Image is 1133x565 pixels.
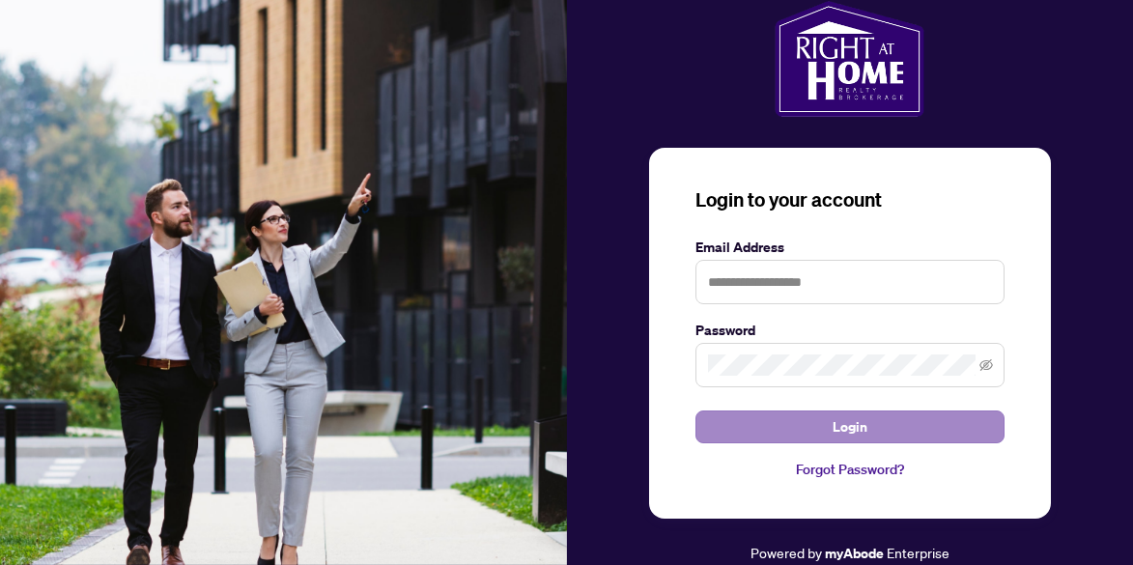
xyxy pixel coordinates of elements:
span: eye-invisible [979,358,993,372]
span: Powered by [751,544,822,561]
label: Email Address [695,237,1005,258]
h3: Login to your account [695,186,1005,213]
a: Forgot Password? [695,459,1005,480]
label: Password [695,320,1005,341]
button: Login [695,410,1005,443]
img: ma-logo [775,1,924,117]
span: Login [833,411,867,442]
a: myAbode [825,543,884,564]
span: Enterprise [887,544,949,561]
